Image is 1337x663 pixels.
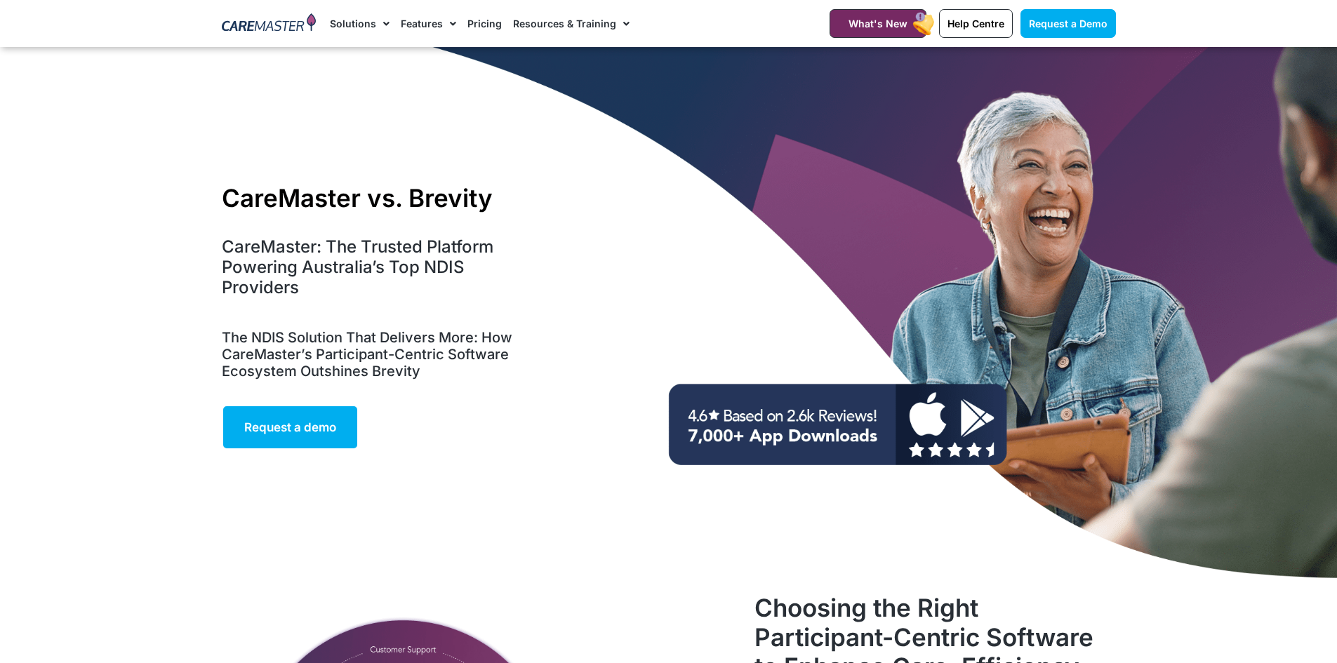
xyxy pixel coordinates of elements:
[830,9,926,38] a: What's New
[222,13,317,34] img: CareMaster Logo
[939,9,1013,38] a: Help Centre
[1020,9,1116,38] a: Request a Demo
[947,18,1004,29] span: Help Centre
[1029,18,1107,29] span: Request a Demo
[849,18,907,29] span: What's New
[222,405,359,450] a: Request a demo
[244,420,336,434] span: Request a demo
[222,237,526,297] h4: CareMaster: The Trusted Platform Powering Australia’s Top NDIS Providers
[222,183,526,213] h1: CareMaster vs. Brevity
[222,329,526,380] h5: The NDIS Solution That Delivers More: How CareMaster’s Participant-Centric Software Ecosystem Out...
